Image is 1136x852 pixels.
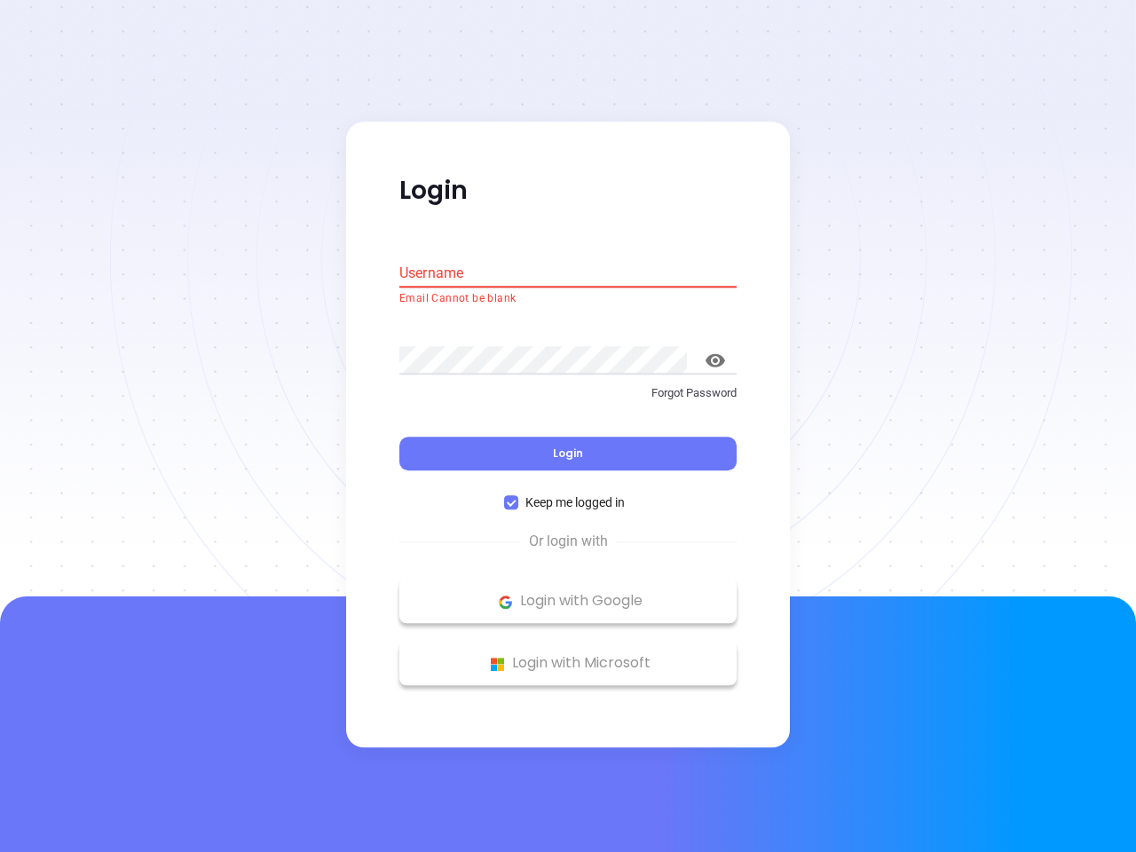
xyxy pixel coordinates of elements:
span: Keep me logged in [518,493,632,513]
p: Login with Microsoft [408,651,728,677]
span: Or login with [520,532,617,553]
img: Google Logo [494,591,517,613]
a: Forgot Password [399,384,737,416]
p: Email Cannot be blank [399,290,737,308]
button: Login [399,438,737,471]
p: Forgot Password [399,384,737,402]
span: Login [553,446,583,461]
button: Google Logo Login with Google [399,580,737,624]
img: Microsoft Logo [486,653,509,675]
button: Microsoft Logo Login with Microsoft [399,642,737,686]
p: Login [399,175,737,207]
button: toggle password visibility [694,339,737,382]
p: Login with Google [408,588,728,615]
